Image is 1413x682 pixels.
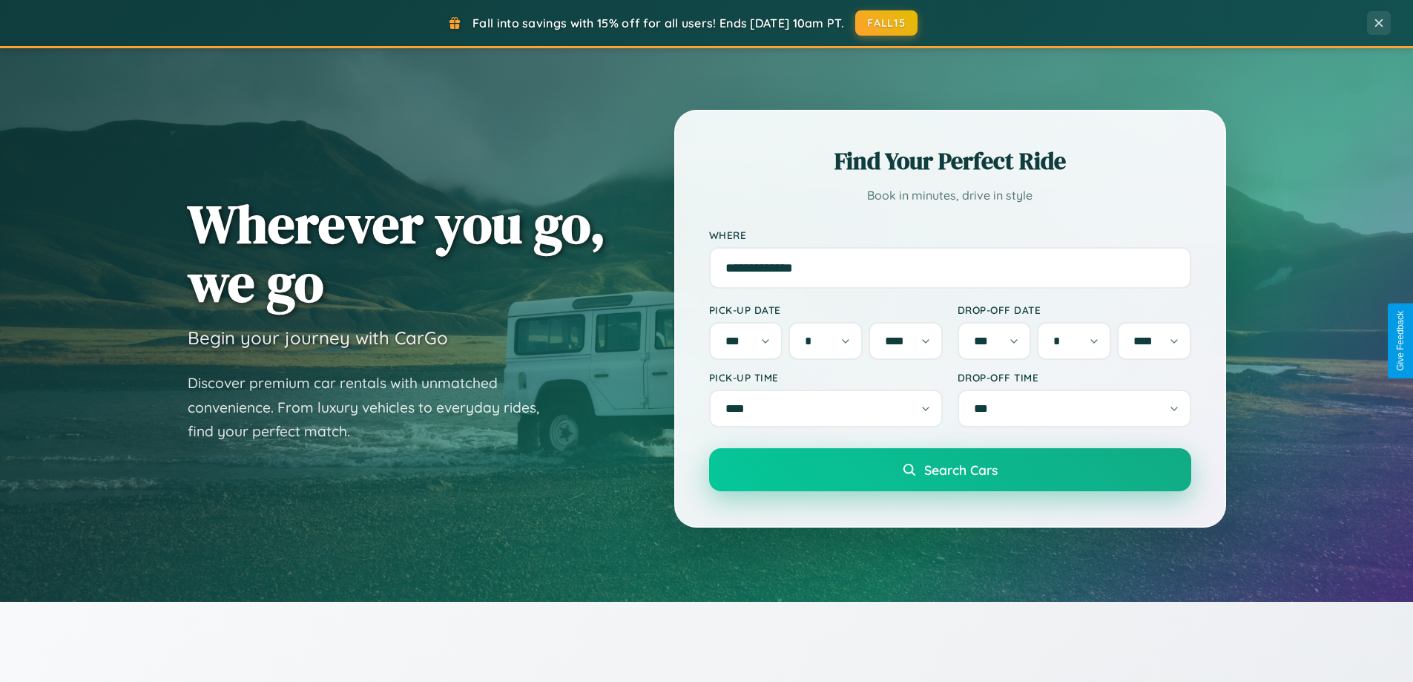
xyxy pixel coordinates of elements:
[709,229,1191,241] label: Where
[958,304,1191,316] label: Drop-off Date
[709,448,1191,491] button: Search Cars
[1395,311,1406,371] div: Give Feedback
[188,371,559,444] p: Discover premium car rentals with unmatched convenience. From luxury vehicles to everyday rides, ...
[188,327,448,349] h3: Begin your journey with CarGo
[709,145,1191,177] h2: Find Your Perfect Ride
[709,371,943,384] label: Pick-up Time
[709,304,943,316] label: Pick-up Date
[924,462,998,478] span: Search Cars
[709,185,1191,206] p: Book in minutes, drive in style
[188,194,606,312] h1: Wherever you go, we go
[855,10,918,36] button: FALL15
[958,371,1191,384] label: Drop-off Time
[472,16,844,30] span: Fall into savings with 15% off for all users! Ends [DATE] 10am PT.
